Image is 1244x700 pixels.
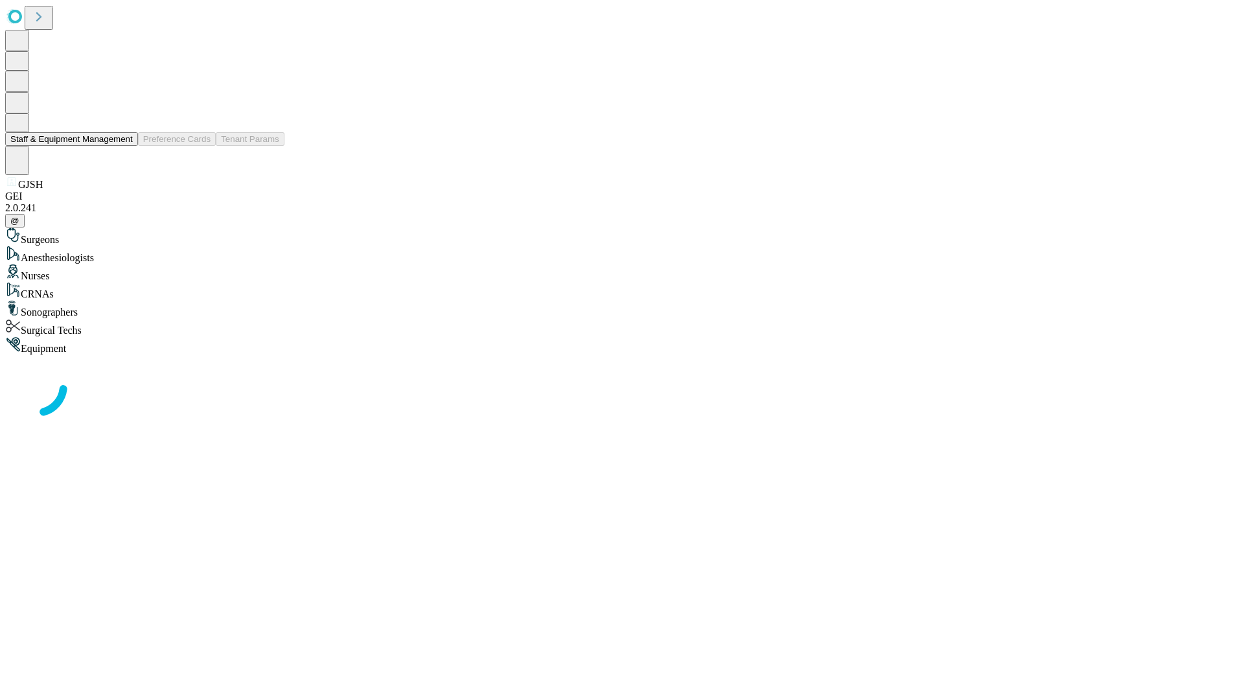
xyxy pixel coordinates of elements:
[18,179,43,190] span: GJSH
[5,264,1239,282] div: Nurses
[138,132,216,146] button: Preference Cards
[5,191,1239,202] div: GEI
[216,132,284,146] button: Tenant Params
[5,336,1239,355] div: Equipment
[5,132,138,146] button: Staff & Equipment Management
[5,246,1239,264] div: Anesthesiologists
[5,214,25,227] button: @
[5,300,1239,318] div: Sonographers
[5,318,1239,336] div: Surgical Techs
[10,216,19,226] span: @
[5,282,1239,300] div: CRNAs
[5,227,1239,246] div: Surgeons
[5,202,1239,214] div: 2.0.241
